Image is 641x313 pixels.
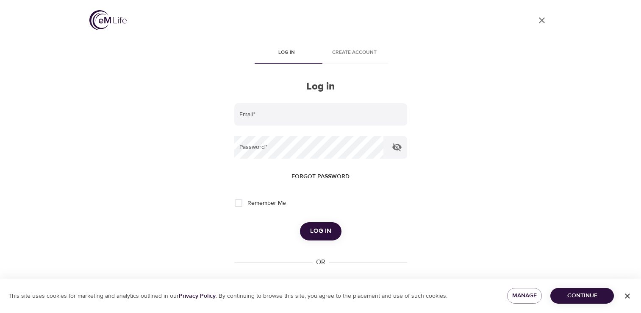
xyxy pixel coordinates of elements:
[234,43,407,64] div: disabled tabs example
[179,292,216,300] a: Privacy Policy
[313,257,329,267] div: OR
[288,169,353,184] button: Forgot password
[557,291,607,301] span: Continue
[258,48,316,57] span: Log in
[247,199,286,208] span: Remember Me
[507,288,542,304] button: Manage
[89,10,127,30] img: logo
[300,222,341,240] button: Log in
[514,291,536,301] span: Manage
[532,10,552,31] a: close
[291,171,350,182] span: Forgot password
[326,48,383,57] span: Create account
[310,226,331,237] span: Log in
[550,288,614,304] button: Continue
[234,81,407,93] h2: Log in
